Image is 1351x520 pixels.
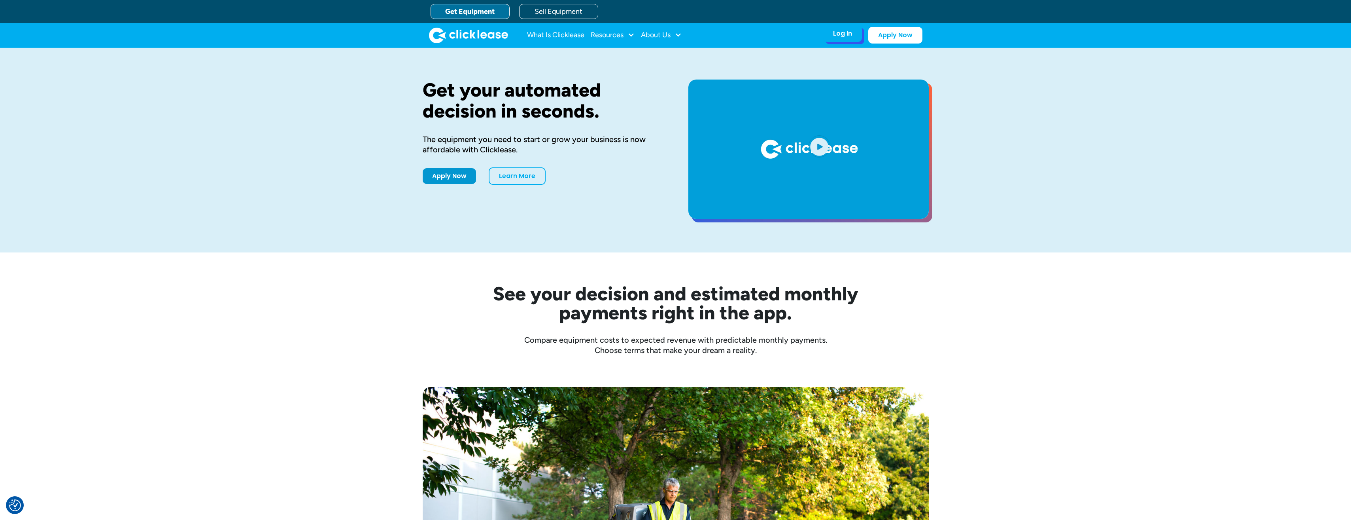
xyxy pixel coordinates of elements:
img: Blue play button logo on a light blue circular background [809,135,830,158]
a: home [429,27,508,43]
a: Apply Now [423,168,476,184]
img: Revisit consent button [9,499,21,511]
a: Apply Now [868,27,922,44]
a: Learn More [489,167,546,185]
a: open lightbox [688,80,929,219]
button: Consent Preferences [9,499,21,511]
h1: Get your automated decision in seconds. [423,80,663,121]
a: What Is Clicklease [527,27,584,43]
div: Log In [833,30,852,38]
h2: See your decision and estimated monthly payments right in the app. [454,284,897,322]
a: Sell Equipment [519,4,598,19]
img: Clicklease logo [429,27,508,43]
div: Compare equipment costs to expected revenue with predictable monthly payments. Choose terms that ... [423,335,929,355]
div: About Us [641,27,682,43]
a: Get Equipment [431,4,510,19]
div: The equipment you need to start or grow your business is now affordable with Clicklease. [423,134,663,155]
div: Resources [591,27,635,43]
